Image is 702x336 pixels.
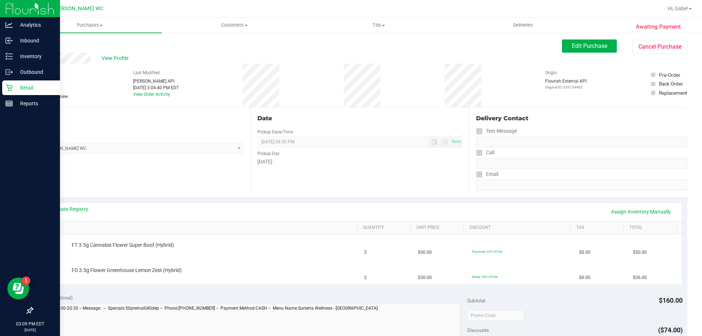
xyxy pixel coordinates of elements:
span: $0.00 [579,274,590,281]
div: Date [257,114,462,123]
span: Awaiting Payment [636,23,681,31]
label: Origin [545,69,557,76]
span: 50premall: 50% off line [472,250,502,253]
div: [DATE] 3:04:40 PM EDT [133,84,179,91]
iframe: Resource center [7,278,29,299]
input: Format: (999) 999-9999 [476,158,687,169]
div: Replacement [659,89,687,97]
span: Deliveries [503,22,543,29]
a: Discount [469,225,567,231]
div: [PERSON_NAME] API [133,78,179,84]
span: St. [PERSON_NAME] WC [46,5,103,12]
span: Tills [307,22,450,29]
a: Assign Inventory Manually [606,205,676,218]
p: [DATE] [3,327,57,333]
a: Purchases [18,18,162,33]
label: Text Message [476,126,517,136]
span: Subtotal [467,298,485,303]
span: $160.00 [659,297,683,304]
span: $30.00 [418,274,432,281]
span: $36.00 [633,274,647,281]
div: Location [32,114,244,123]
div: Delivery Contact [476,114,687,123]
inline-svg: Retail [5,84,13,91]
inline-svg: Reports [5,100,13,107]
p: Reports [13,99,57,108]
iframe: Resource center unread badge [22,276,30,285]
span: 40dep: 40% off line [472,275,498,279]
label: Last Modified [133,69,160,76]
inline-svg: Analytics [5,21,13,29]
span: View Profile [102,54,131,62]
inline-svg: Inventory [5,53,13,60]
a: Unit Price [416,225,461,231]
span: $0.00 [579,249,590,256]
div: Flourish External API [545,78,586,90]
p: Outbound [13,68,57,76]
p: Inventory [13,52,57,61]
a: Deliveries [451,18,595,33]
label: Pickup Day [257,150,280,157]
input: Promo Code [467,310,524,321]
div: [DATE] [257,158,462,166]
a: Quantity [363,225,408,231]
a: View State Registry [44,205,88,213]
label: Call [476,147,494,158]
div: Pre-Order [659,71,680,79]
inline-svg: Outbound [5,68,13,76]
p: 03:09 PM EDT [3,321,57,327]
div: Back Order [659,80,683,87]
span: Hi, Gabe! [668,5,688,11]
span: FT 3.5g Cannabis Flower Super Boof (Hybrid) [72,242,174,249]
span: $50.00 [633,249,647,256]
input: Format: (999) 999-9999 [476,136,687,147]
button: Cancel Purchase [633,40,687,54]
p: Analytics [13,20,57,29]
span: ($74.00) [658,326,683,334]
p: Original ID: 326154462 [545,84,586,90]
label: Email [476,169,498,180]
a: SKU [43,225,354,231]
a: Tax [576,225,621,231]
span: $50.00 [418,249,432,256]
label: Pickup Date/Time [257,129,293,135]
span: Edit Purchase [572,42,607,49]
button: Edit Purchase [562,39,617,53]
span: 2 [364,274,367,281]
a: Tills [306,18,451,33]
span: 2 [364,249,367,256]
span: FD 3.5g Flower Greenhouse Lemon Zest (Hybrid) [72,267,182,274]
a: Total [629,225,674,231]
span: Customers [162,22,306,29]
a: Customers [162,18,306,33]
span: Purchases [18,22,162,29]
a: View Order Activity [133,92,170,97]
p: Retail [13,83,57,92]
inline-svg: Inbound [5,37,13,44]
p: Inbound [13,36,57,45]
